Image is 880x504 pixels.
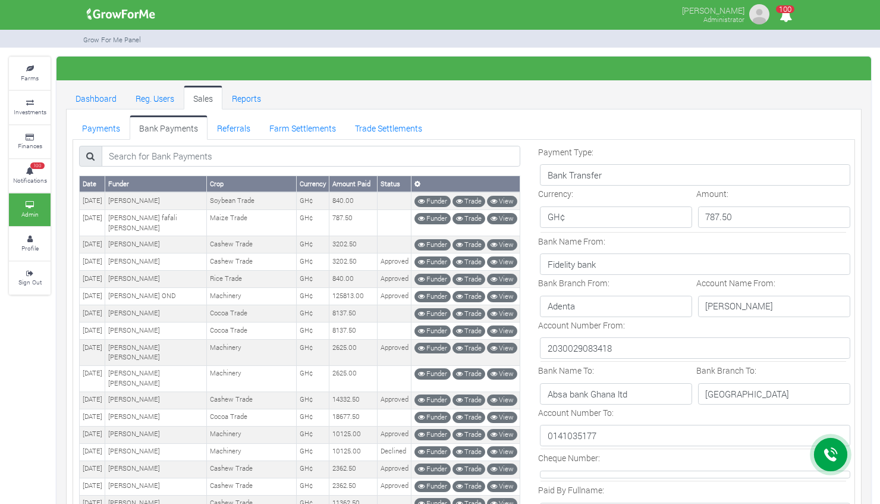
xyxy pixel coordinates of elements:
[414,395,451,406] a: Funder
[698,383,850,405] p: [GEOGRAPHIC_DATA]
[487,446,517,458] a: View
[698,296,850,317] p: [PERSON_NAME]
[329,176,378,192] th: Amount Paid
[452,274,485,285] a: Trade
[102,146,521,167] input: Search for Bank Payments
[452,412,485,423] a: Trade
[378,426,411,443] td: Approved
[345,115,432,139] a: Trade Settlements
[80,253,105,271] td: [DATE]
[21,74,39,82] small: Farms
[414,368,451,380] a: Funder
[30,162,45,170] span: 100
[538,235,605,248] label: Bank Name From:
[329,461,378,478] td: 2362.50
[487,196,517,207] a: View
[297,305,329,323] td: GH¢
[538,319,625,331] label: Account Number From:
[452,308,485,320] a: Trade
[452,429,485,440] a: Trade
[207,478,297,495] td: Cashew Trade
[452,239,485,251] a: Trade
[414,464,451,475] a: Funder
[776,5,794,13] span: 100
[540,383,692,405] p: Absa bank Ghana ltd
[452,446,485,458] a: Trade
[487,291,517,302] a: View
[260,115,345,139] a: Farm Settlements
[378,176,411,192] th: Status
[9,193,51,226] a: Admin
[329,340,378,366] td: 2625.00
[747,2,771,26] img: growforme image
[297,210,329,236] td: GH¢
[207,305,297,323] td: Cocoa Trade
[105,365,207,392] td: [PERSON_NAME] [PERSON_NAME]
[414,291,451,302] a: Funder
[80,461,105,478] td: [DATE]
[9,227,51,260] a: Profile
[329,210,378,236] td: 787.50
[414,239,451,251] a: Funder
[452,256,485,268] a: Trade
[329,323,378,340] td: 8137.50
[452,196,485,207] a: Trade
[378,340,411,366] td: Approved
[9,91,51,124] a: Investments
[80,478,105,495] td: [DATE]
[80,443,105,461] td: [DATE]
[83,2,159,26] img: growforme image
[80,236,105,253] td: [DATE]
[452,343,485,354] a: Trade
[378,443,411,461] td: Declined
[105,392,207,409] td: [PERSON_NAME]
[540,206,692,228] p: GH¢
[487,464,517,475] a: View
[297,426,329,443] td: GH¢
[682,2,744,17] p: [PERSON_NAME]
[329,253,378,271] td: 3202.50
[9,57,51,90] a: Farms
[378,461,411,478] td: Approved
[105,443,207,461] td: [PERSON_NAME]
[297,409,329,426] td: GH¢
[222,86,271,109] a: Reports
[297,253,329,271] td: GH¢
[703,15,744,24] small: Administrator
[452,291,485,302] a: Trade
[329,426,378,443] td: 10125.00
[105,461,207,478] td: [PERSON_NAME]
[297,192,329,209] td: GH¢
[21,244,39,252] small: Profile
[487,213,517,224] a: View
[297,461,329,478] td: GH¢
[540,296,692,317] p: Adenta
[105,409,207,426] td: [PERSON_NAME]
[452,395,485,406] a: Trade
[207,271,297,288] td: Rice Trade
[414,325,451,337] a: Funder
[538,406,614,419] label: Account Number To:
[297,443,329,461] td: GH¢
[105,253,207,271] td: [PERSON_NAME]
[329,409,378,426] td: 18677.50
[80,192,105,209] td: [DATE]
[540,253,850,275] p: Fidelity bank
[297,340,329,366] td: GH¢
[207,176,297,192] th: Crop
[414,429,451,440] a: Funder
[414,481,451,492] a: Funder
[105,426,207,443] td: [PERSON_NAME]
[207,192,297,209] td: Soybean Trade
[207,236,297,253] td: Cashew Trade
[80,340,105,366] td: [DATE]
[329,443,378,461] td: 10125.00
[414,274,451,285] a: Funder
[329,478,378,495] td: 2362.50
[696,277,775,289] label: Account Name From:
[452,325,485,337] a: Trade
[207,461,297,478] td: Cashew Trade
[207,426,297,443] td: Machinery
[18,278,42,286] small: Sign Out
[487,429,517,440] a: View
